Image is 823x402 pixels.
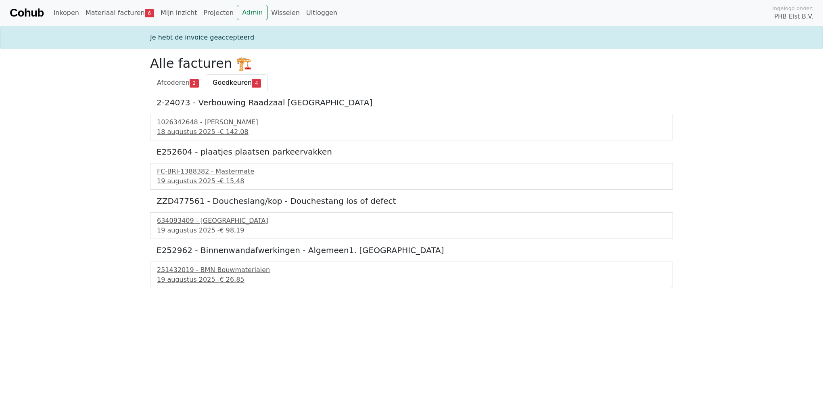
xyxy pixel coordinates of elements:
div: 634093409 - [GEOGRAPHIC_DATA] [157,216,666,226]
a: Cohub [10,3,44,23]
div: 19 augustus 2025 - [157,176,666,186]
a: 251432019 - BMN Bouwmaterialen19 augustus 2025 -€ 26,85 [157,265,666,285]
span: 6 [145,9,154,17]
h2: Alle facturen 🏗️ [150,56,673,71]
span: Ingelogd onder: [772,4,813,12]
span: 2 [190,79,199,87]
span: € 15,48 [219,177,244,185]
div: 18 augustus 2025 - [157,127,666,137]
h5: 2-24073 - Verbouwing Raadzaal [GEOGRAPHIC_DATA] [157,98,666,107]
a: 1026342648 - [PERSON_NAME]18 augustus 2025 -€ 142,08 [157,117,666,137]
div: 1026342648 - [PERSON_NAME] [157,117,666,127]
h5: ZZD477561 - Doucheslang/kop - Douchestang los of defect [157,196,666,206]
span: € 26,85 [219,276,244,283]
span: Goedkeuren [213,79,252,86]
a: Mijn inzicht [157,5,201,21]
h5: E252962 - Binnenwandafwerkingen - Algemeen1. [GEOGRAPHIC_DATA] [157,245,666,255]
div: 19 augustus 2025 - [157,226,666,235]
a: Uitloggen [303,5,340,21]
h5: E252604 - plaatjes plaatsen parkeervakken [157,147,666,157]
a: Inkopen [50,5,82,21]
a: Goedkeuren4 [206,74,268,91]
span: 4 [252,79,261,87]
div: Je hebt de invoice geaccepteerd [145,33,678,42]
a: Projecten [200,5,237,21]
a: Admin [237,5,268,20]
div: 19 augustus 2025 - [157,275,666,285]
a: Wisselen [268,5,303,21]
div: FC-BRI-1388382 - Mastermate [157,167,666,176]
span: PHB Elst B.V. [774,12,813,21]
a: 634093409 - [GEOGRAPHIC_DATA]19 augustus 2025 -€ 98,19 [157,216,666,235]
div: 251432019 - BMN Bouwmaterialen [157,265,666,275]
a: Afcoderen2 [150,74,206,91]
a: FC-BRI-1388382 - Mastermate19 augustus 2025 -€ 15,48 [157,167,666,186]
span: € 98,19 [219,226,244,234]
span: Afcoderen [157,79,190,86]
a: Materiaal facturen6 [82,5,157,21]
span: € 142,08 [219,128,248,136]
